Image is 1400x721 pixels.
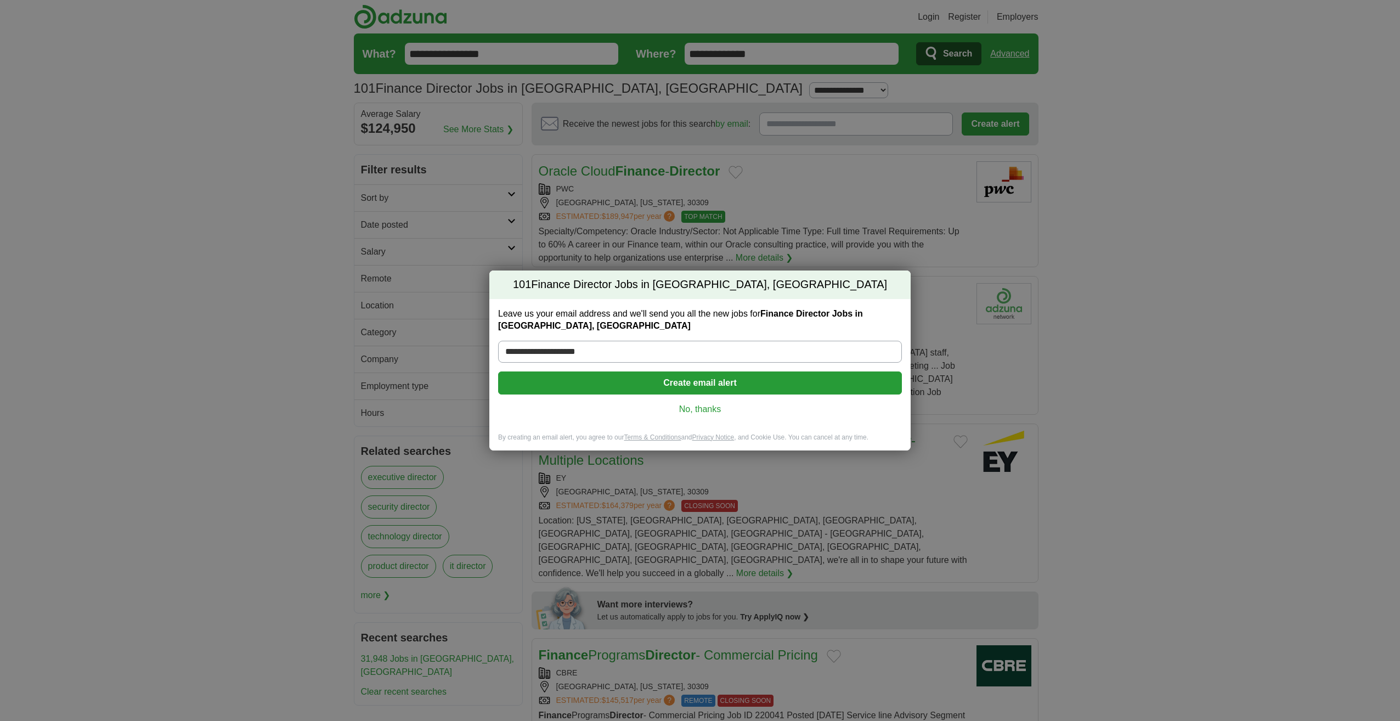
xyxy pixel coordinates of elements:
[498,308,902,332] label: Leave us your email address and we'll send you all the new jobs for
[507,403,893,415] a: No, thanks
[513,277,531,292] span: 101
[489,271,911,299] h2: Finance Director Jobs in [GEOGRAPHIC_DATA], [GEOGRAPHIC_DATA]
[624,433,681,441] a: Terms & Conditions
[692,433,735,441] a: Privacy Notice
[498,309,863,330] strong: Finance Director Jobs in [GEOGRAPHIC_DATA], [GEOGRAPHIC_DATA]
[498,371,902,395] button: Create email alert
[489,433,911,451] div: By creating an email alert, you agree to our and , and Cookie Use. You can cancel at any time.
